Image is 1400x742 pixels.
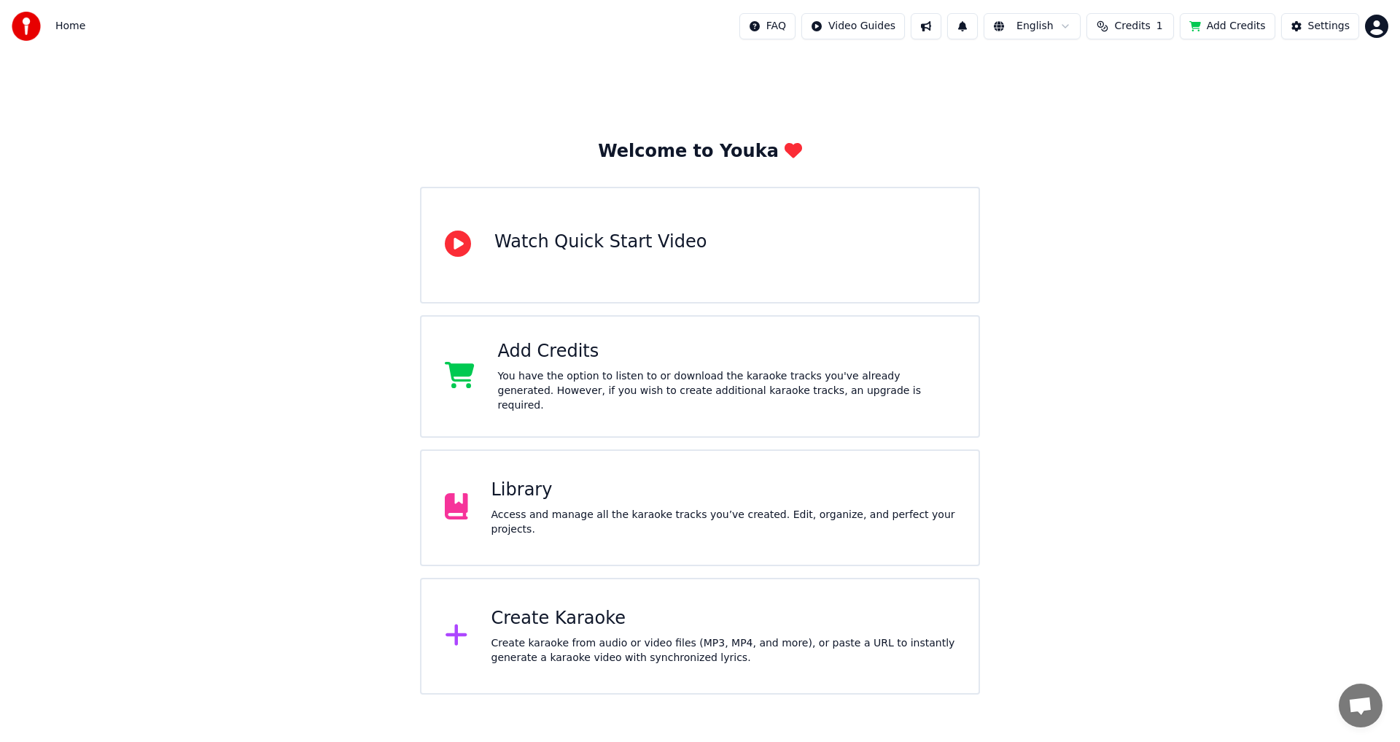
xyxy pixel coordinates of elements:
[491,607,956,630] div: Create Karaoke
[491,479,956,502] div: Library
[739,13,796,39] button: FAQ
[1339,684,1382,727] div: Open chat
[1086,13,1174,39] button: Credits1
[498,369,956,413] div: You have the option to listen to or download the karaoke tracks you've already generated. However...
[598,140,802,163] div: Welcome to Youka
[1114,19,1150,34] span: Credits
[1308,19,1350,34] div: Settings
[55,19,85,34] span: Home
[491,636,956,665] div: Create karaoke from audio or video files (MP3, MP4, and more), or paste a URL to instantly genera...
[494,231,707,254] div: Watch Quick Start Video
[801,13,905,39] button: Video Guides
[491,508,956,537] div: Access and manage all the karaoke tracks you’ve created. Edit, organize, and perfect your projects.
[1281,13,1359,39] button: Settings
[12,12,41,41] img: youka
[1156,19,1163,34] span: 1
[1180,13,1275,39] button: Add Credits
[55,19,85,34] nav: breadcrumb
[498,340,956,363] div: Add Credits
